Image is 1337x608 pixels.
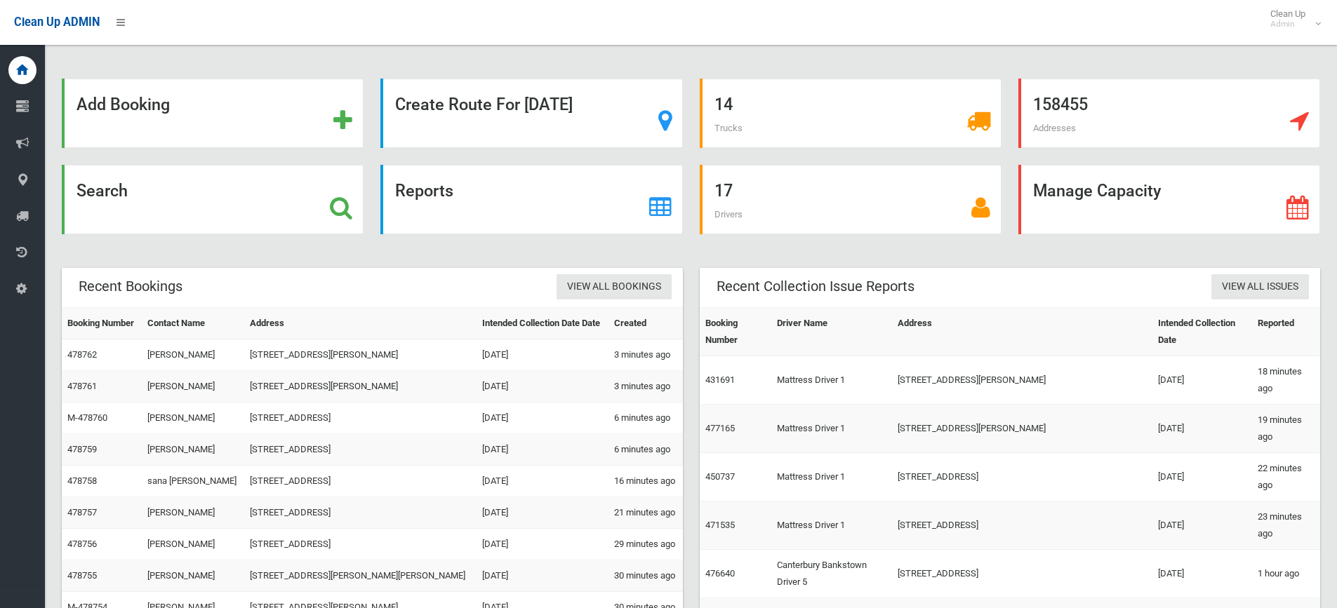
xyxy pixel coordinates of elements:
td: [STREET_ADDRESS] [244,434,477,466]
th: Created [608,308,682,339]
td: [PERSON_NAME] [142,339,244,371]
strong: 158455 [1033,95,1088,114]
span: Clean Up [1263,8,1319,29]
span: Addresses [1033,123,1076,133]
span: Drivers [714,209,743,219]
td: 18 minutes ago [1252,356,1320,405]
th: Intended Collection Date Date [477,308,608,339]
a: 471535 [705,520,735,530]
td: 6 minutes ago [608,403,682,434]
a: 478757 [67,507,97,518]
td: [STREET_ADDRESS] [892,453,1152,501]
td: [DATE] [477,434,608,466]
td: [STREET_ADDRESS] [244,466,477,497]
th: Booking Number [700,308,772,356]
a: View All Issues [1211,274,1309,300]
a: 478755 [67,570,97,581]
th: Driver Name [771,308,892,356]
a: 450737 [705,471,735,482]
a: 431691 [705,374,735,385]
td: [PERSON_NAME] [142,403,244,434]
td: [PERSON_NAME] [142,434,244,466]
td: 16 minutes ago [608,466,682,497]
a: 478761 [67,381,97,391]
a: 14 Trucks [700,79,1002,148]
td: [PERSON_NAME] [142,497,244,529]
a: 477165 [705,423,735,433]
strong: Create Route For [DATE] [395,95,573,114]
a: 17 Drivers [700,165,1002,234]
td: [DATE] [477,497,608,529]
td: 22 minutes ago [1252,453,1320,501]
td: 3 minutes ago [608,371,682,403]
a: Search [62,165,364,234]
header: Recent Collection Issue Reports [700,273,931,300]
td: Mattress Driver 1 [771,501,892,550]
th: Address [244,308,477,339]
td: Mattress Driver 1 [771,356,892,405]
header: Recent Bookings [62,273,199,300]
a: Add Booking [62,79,364,148]
td: sana [PERSON_NAME] [142,466,244,497]
td: Mattress Driver 1 [771,405,892,453]
a: 478758 [67,475,97,486]
td: Mattress Driver 1 [771,453,892,501]
span: Clean Up ADMIN [14,15,100,29]
td: [PERSON_NAME] [142,371,244,403]
th: Contact Name [142,308,244,339]
td: [DATE] [1152,405,1251,453]
td: 23 minutes ago [1252,501,1320,550]
span: Trucks [714,123,743,133]
th: Booking Number [62,308,142,339]
td: [STREET_ADDRESS] [892,501,1152,550]
td: [PERSON_NAME] [142,529,244,560]
td: [DATE] [1152,550,1251,598]
td: [DATE] [477,560,608,592]
td: [DATE] [477,466,608,497]
strong: Manage Capacity [1033,181,1161,201]
td: [STREET_ADDRESS][PERSON_NAME] [244,339,477,371]
a: 478762 [67,349,97,360]
a: 158455 Addresses [1018,79,1320,148]
strong: 17 [714,181,733,201]
td: [STREET_ADDRESS][PERSON_NAME] [244,371,477,403]
a: M-478760 [67,412,107,423]
td: 19 minutes ago [1252,405,1320,453]
td: Canterbury Bankstown Driver 5 [771,550,892,598]
td: [PERSON_NAME] [142,560,244,592]
td: [DATE] [477,371,608,403]
a: 476640 [705,568,735,579]
td: 29 minutes ago [608,529,682,560]
a: 478759 [67,444,97,454]
a: Create Route For [DATE] [380,79,682,148]
a: 478756 [67,539,97,549]
td: [DATE] [477,529,608,560]
td: [STREET_ADDRESS] [244,403,477,434]
td: 21 minutes ago [608,497,682,529]
strong: 14 [714,95,733,114]
th: Reported [1252,308,1320,356]
td: [DATE] [1152,453,1251,501]
strong: Reports [395,181,453,201]
a: Reports [380,165,682,234]
td: [DATE] [477,339,608,371]
th: Address [892,308,1152,356]
td: [STREET_ADDRESS][PERSON_NAME][PERSON_NAME] [244,560,477,592]
td: [STREET_ADDRESS] [244,529,477,560]
td: 6 minutes ago [608,434,682,466]
a: Manage Capacity [1018,165,1320,234]
td: [STREET_ADDRESS] [892,550,1152,598]
a: View All Bookings [557,274,672,300]
th: Intended Collection Date [1152,308,1251,356]
td: [STREET_ADDRESS][PERSON_NAME] [892,356,1152,405]
td: 1 hour ago [1252,550,1320,598]
td: 30 minutes ago [608,560,682,592]
td: [STREET_ADDRESS] [244,497,477,529]
td: 3 minutes ago [608,339,682,371]
strong: Add Booking [77,95,170,114]
td: [STREET_ADDRESS][PERSON_NAME] [892,405,1152,453]
strong: Search [77,181,128,201]
small: Admin [1270,19,1305,29]
td: [DATE] [1152,501,1251,550]
td: [DATE] [477,403,608,434]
